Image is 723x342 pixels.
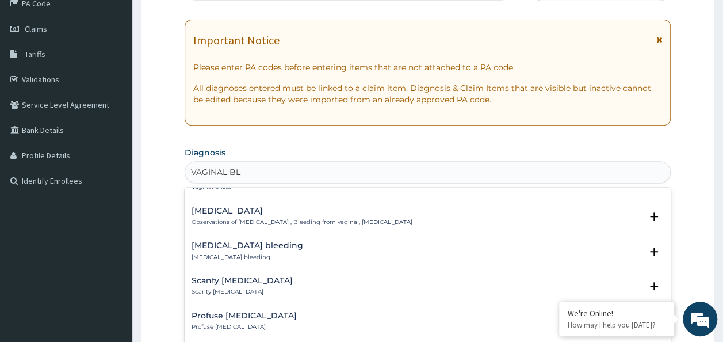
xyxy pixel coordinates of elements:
p: Scanty [MEDICAL_DATA] [192,288,293,296]
p: [MEDICAL_DATA] bleeding [192,253,303,261]
p: Vaginal blister [192,183,251,191]
label: Diagnosis [185,147,225,158]
h4: Profuse [MEDICAL_DATA] [192,311,297,320]
i: open select status [647,245,661,259]
span: We're online! [67,100,159,216]
h4: [MEDICAL_DATA] bleeding [192,241,303,250]
h4: [MEDICAL_DATA] [192,207,412,215]
div: Minimize live chat window [189,6,216,33]
textarea: Type your message and hit 'Enter' [6,223,219,264]
span: Claims [25,24,47,34]
div: Chat with us now [60,64,193,79]
i: open select status [647,210,661,223]
p: Observations of [MEDICAL_DATA] , Bleeding from vagina , [MEDICAL_DATA] [192,218,412,226]
p: Please enter PA codes before entering items that are not attached to a PA code [193,62,663,73]
p: How may I help you today? [568,320,665,330]
p: Profuse [MEDICAL_DATA] [192,323,297,331]
h4: Scanty [MEDICAL_DATA] [192,276,293,285]
div: We're Online! [568,308,665,318]
img: d_794563401_company_1708531726252_794563401 [21,58,47,86]
span: Tariffs [25,49,45,59]
p: All diagnoses entered must be linked to a claim item. Diagnosis & Claim Items that are visible bu... [193,82,663,105]
h1: Important Notice [193,34,280,47]
i: open select status [647,279,661,293]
